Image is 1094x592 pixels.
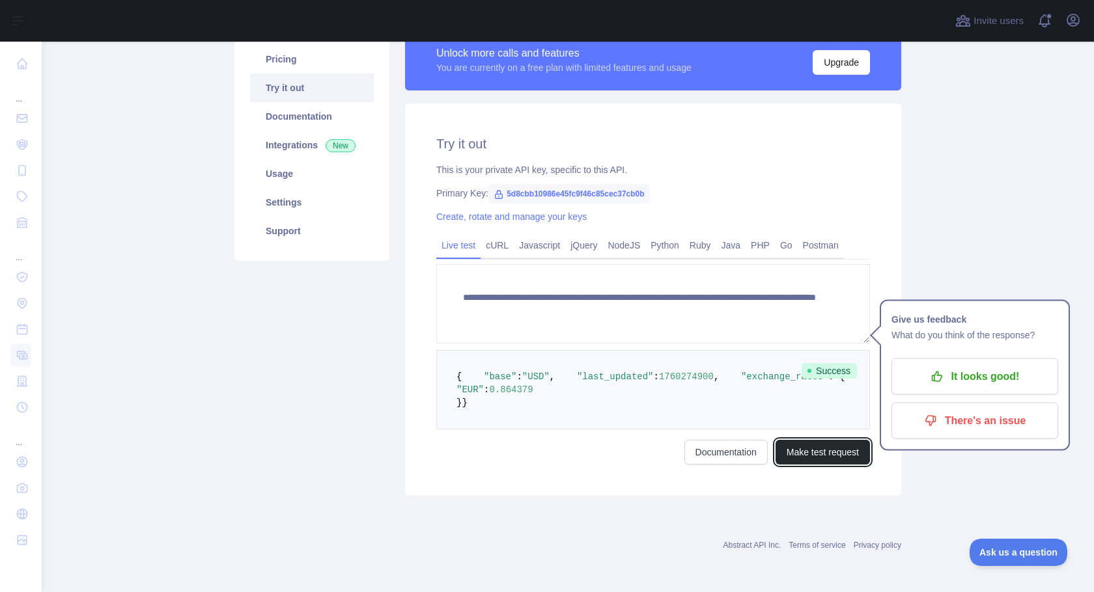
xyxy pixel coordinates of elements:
a: Javascript [514,235,565,256]
a: Go [775,235,798,256]
div: Primary Key: [436,187,870,200]
span: "last_updated" [577,371,654,382]
a: Documentation [684,440,768,464]
span: { [456,371,462,382]
span: , [714,371,719,382]
a: Create, rotate and manage your keys [436,211,587,222]
span: Invite users [974,14,1024,29]
a: Live test [436,235,481,256]
a: Integrations New [250,131,374,159]
a: Python [645,235,684,256]
div: You are currently on a free plan with limited features and usage [436,61,692,74]
span: 5d8cbb10986e45fc9f46c85cec37cb0b [488,184,650,204]
span: } [456,397,462,408]
p: What do you think of the response? [891,327,1058,343]
div: Unlock more calls and features [436,46,692,61]
iframe: Toggle Customer Support [970,539,1068,566]
div: ... [10,78,31,104]
a: Pricing [250,45,374,74]
a: cURL [481,235,514,256]
a: Terms of service [789,541,845,550]
span: "base" [484,371,516,382]
a: Postman [798,235,844,256]
a: Java [716,235,746,256]
span: : [484,384,489,395]
span: } [462,397,467,408]
h1: Give us feedback [891,312,1058,327]
a: Settings [250,188,374,217]
span: , [550,371,555,382]
a: Privacy policy [854,541,901,550]
a: Documentation [250,102,374,131]
span: "USD" [522,371,550,382]
span: "EUR" [456,384,484,395]
div: This is your private API key, specific to this API. [436,163,870,176]
span: New [326,139,356,152]
button: Upgrade [813,50,870,75]
a: Usage [250,159,374,188]
div: ... [10,422,31,448]
a: NodeJS [602,235,645,256]
span: "exchange_rates" [741,371,828,382]
span: : [654,371,659,382]
span: 1760274900 [659,371,714,382]
a: Try it out [250,74,374,102]
h2: Try it out [436,135,870,153]
a: Abstract API Inc. [723,541,781,550]
a: PHP [746,235,775,256]
span: Success [802,363,857,379]
span: : [516,371,522,382]
button: Invite users [953,10,1026,31]
a: Support [250,217,374,245]
a: jQuery [565,235,602,256]
div: ... [10,237,31,263]
button: Make test request [776,440,870,464]
a: Ruby [684,235,716,256]
span: 0.864379 [489,384,533,395]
